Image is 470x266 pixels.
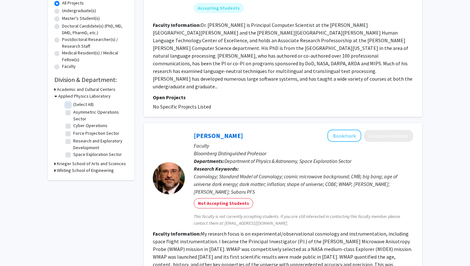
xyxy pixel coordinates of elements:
[73,109,126,122] label: Asymmetric Operations Sector
[194,3,244,13] mat-chip: Accepting Students
[5,237,27,261] iframe: Chat
[73,122,107,129] label: Cyber Operations
[62,23,128,36] label: Doctoral Candidate(s) (PhD, MD, DMD, PharmD, etc.)
[58,93,111,100] h3: Applied Physics Laboratory
[62,36,128,50] label: Postdoctoral Researcher(s) / Research Staff
[73,151,122,158] label: Space Exploration Sector
[62,50,128,63] label: Medical Resident(s) / Medical Fellow(s)
[153,22,201,28] b: Faculty Information:
[194,149,413,157] p: Bloomberg Distinguished Professor
[194,142,413,149] p: Faculty
[194,132,243,140] a: [PERSON_NAME]
[194,165,239,172] b: Research Keywords:
[153,230,201,237] b: Faculty Information:
[194,198,253,208] mat-chip: Not Accepting Students
[73,101,94,108] label: (Select All)
[57,167,114,174] h3: Whiting School of Engineering
[224,158,351,164] span: Department of Physics & Astronomy, Space Exploration Sector
[327,130,361,142] button: Add Chuck Bennett to Bookmarks
[73,138,126,151] label: Research and Exploratory Development
[62,15,100,22] label: Master's Student(s)
[57,86,115,93] h3: Academic and Cultural Centers
[194,158,224,164] b: Departments:
[153,22,412,90] fg-read-more: Dr. [PERSON_NAME] is Principal Computer Scientist at the [PERSON_NAME][GEOGRAPHIC_DATA][PERSON_NA...
[73,130,119,137] label: Force Projection Sector
[194,173,413,196] div: Cosmology; Standard Model of Cosmology; cosmic microwave background; CMB; big bang; age of univer...
[62,63,76,70] label: Faculty
[153,103,211,110] span: No Specific Projects Listed
[153,93,413,101] p: Open Projects
[62,7,96,14] label: Undergraduate(s)
[364,130,413,142] button: Compose Request to Chuck Bennett
[57,160,126,167] h3: Krieger School of Arts and Sciences
[54,76,128,84] h2: Division & Department:
[194,213,413,227] span: This faculty is not currently accepting students. If you are still interested in contacting this ...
